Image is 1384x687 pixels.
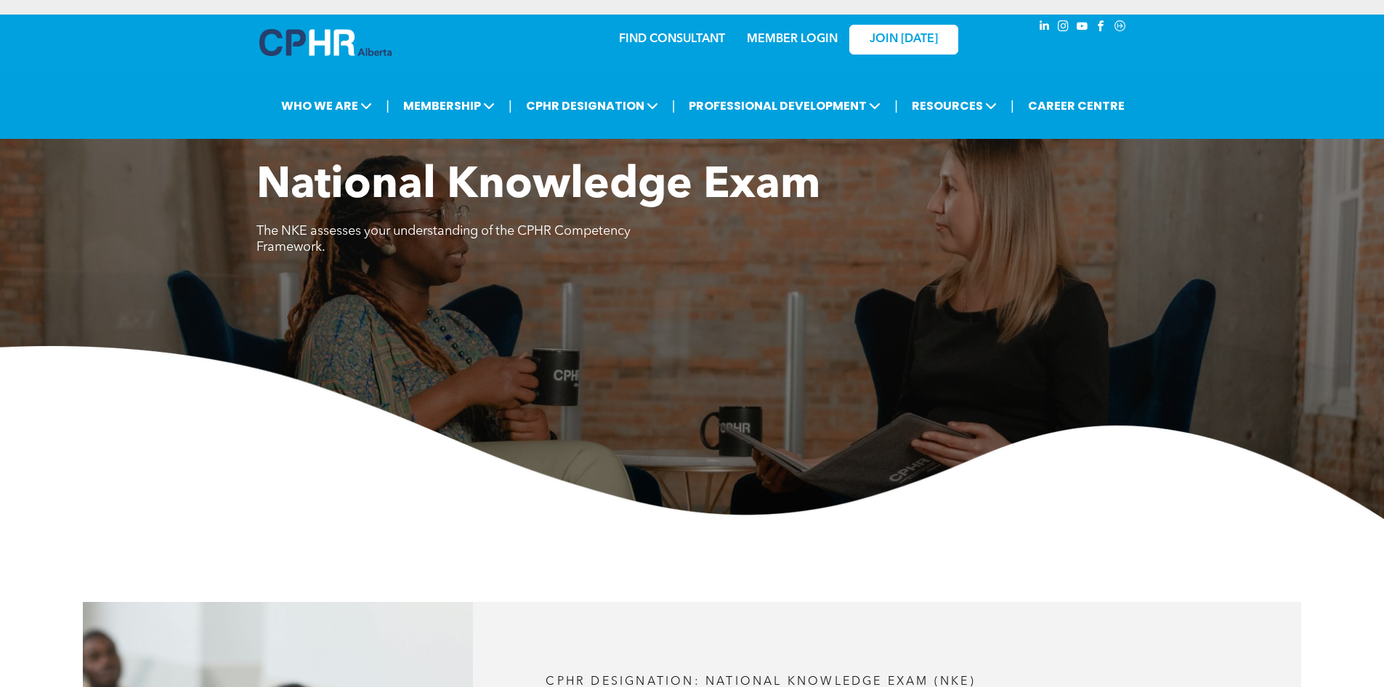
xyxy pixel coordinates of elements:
[1011,91,1014,121] li: |
[256,164,820,208] span: National Knowledge Exam
[256,225,631,254] span: The NKE assesses your understanding of the CPHR Competency Framework.
[386,91,389,121] li: |
[399,92,499,119] span: MEMBERSHIP
[259,29,392,56] img: A blue and white logo for cp alberta
[277,92,376,119] span: WHO WE ARE
[747,33,838,45] a: MEMBER LOGIN
[522,92,663,119] span: CPHR DESIGNATION
[619,33,725,45] a: FIND CONSULTANT
[1024,92,1129,119] a: CAREER CENTRE
[1056,18,1072,38] a: instagram
[672,91,676,121] li: |
[894,91,898,121] li: |
[907,92,1001,119] span: RESOURCES
[509,91,512,121] li: |
[1037,18,1053,38] a: linkedin
[684,92,885,119] span: PROFESSIONAL DEVELOPMENT
[1093,18,1109,38] a: facebook
[849,25,958,55] a: JOIN [DATE]
[1112,18,1128,38] a: Social network
[1075,18,1090,38] a: youtube
[870,33,938,47] span: JOIN [DATE]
